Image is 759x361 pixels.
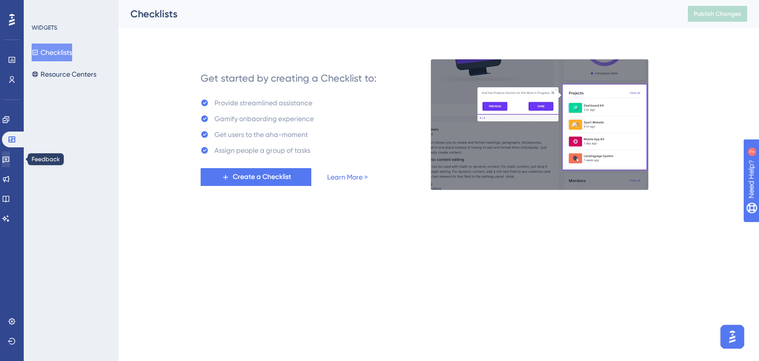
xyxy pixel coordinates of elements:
a: Learn More > [327,171,368,183]
div: Get users to the aha-moment [214,129,308,140]
button: Publish Changes [688,6,747,22]
span: Create a Checklist [233,171,291,183]
button: Checklists [32,44,72,61]
div: Gamify onbaording experience [214,113,314,125]
div: 2 [69,5,72,13]
button: Resource Centers [32,65,96,83]
img: e28e67207451d1beac2d0b01ddd05b56.gif [430,59,649,190]
div: Checklists [130,7,663,21]
div: Get started by creating a Checklist to: [201,71,377,85]
iframe: UserGuiding AI Assistant Launcher [717,322,747,352]
span: Need Help? [23,2,62,14]
span: Publish Changes [694,10,741,18]
div: Provide streamlined assistance [214,97,312,109]
button: Create a Checklist [201,168,311,186]
div: WIDGETS [32,24,57,32]
div: Assign people a group of tasks [214,144,310,156]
